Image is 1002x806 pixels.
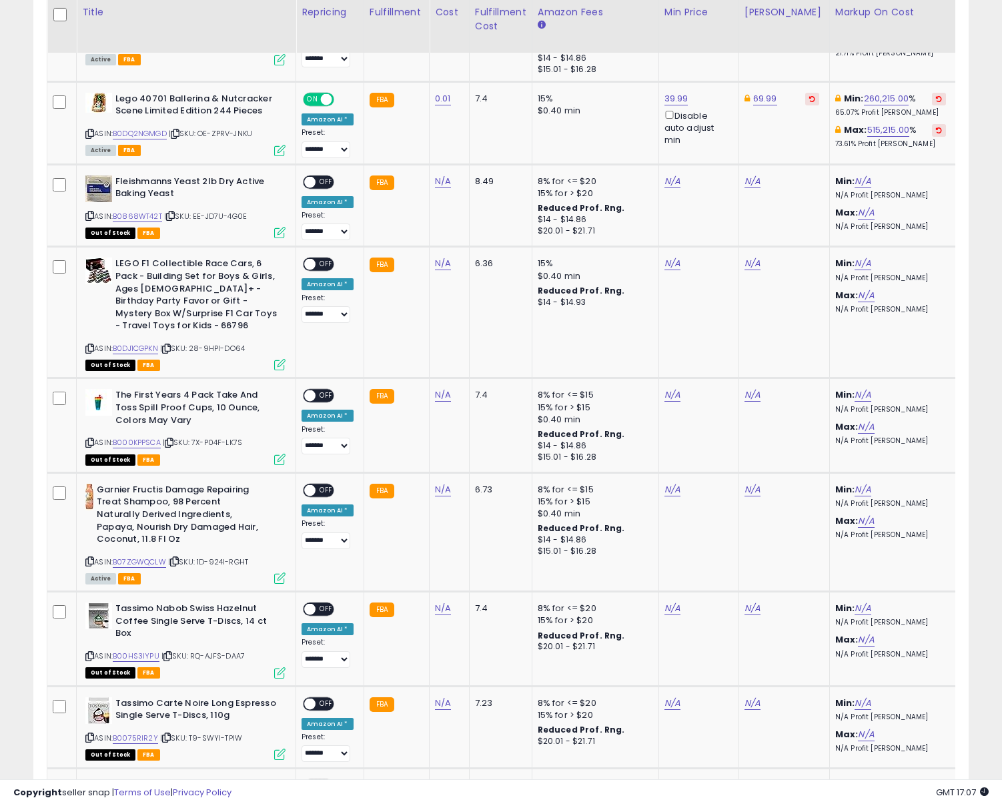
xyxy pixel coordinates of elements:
small: FBA [370,93,394,107]
p: N/A Profit [PERSON_NAME] [835,274,946,283]
div: $20.01 - $21.71 [538,736,648,747]
b: Max: [835,206,859,219]
a: 69.99 [753,92,777,105]
a: N/A [664,602,680,615]
a: N/A [435,483,451,496]
div: 15% for > $20 [538,709,648,721]
span: All listings that are currently out of stock and unavailable for purchase on Amazon [85,360,135,371]
div: 7.4 [475,602,522,615]
span: All listings that are currently out of stock and unavailable for purchase on Amazon [85,749,135,761]
a: N/A [664,175,680,188]
a: 515,215.00 [867,123,910,137]
p: 21.71% Profit [PERSON_NAME] [835,49,946,58]
div: Amazon AI * [302,623,354,635]
img: 31bzc14GFLL._SL40_.jpg [85,389,112,416]
b: LEGO F1 Collectible Race Cars, 6 Pack - Building Set for Boys & Girls, Ages [DEMOGRAPHIC_DATA]+ -... [115,258,278,335]
b: Max: [835,514,859,527]
p: N/A Profit [PERSON_NAME] [835,405,946,414]
div: Amazon AI * [302,196,354,208]
div: 15% for > $20 [538,187,648,199]
b: Reduced Prof. Rng. [538,428,625,440]
div: Amazon AI * [302,278,354,290]
a: Privacy Policy [173,786,231,799]
div: $14 - $14.86 [538,214,648,226]
div: Amazon AI * [302,504,354,516]
a: N/A [858,206,874,220]
span: All listings that are currently out of stock and unavailable for purchase on Amazon [85,454,135,466]
img: 31QJnIDN-jL._SL40_.jpg [85,484,93,510]
span: OFF [316,390,337,402]
div: 8% for <= $15 [538,484,648,496]
div: 8% for <= $15 [538,389,648,401]
b: Min: [835,175,855,187]
div: $15.01 - $16.28 [538,546,648,557]
p: 73.61% Profit [PERSON_NAME] [835,139,946,149]
b: Min: [835,388,855,401]
a: N/A [744,175,761,188]
span: FBA [118,54,141,65]
div: Preset: [302,294,354,324]
a: N/A [435,697,451,710]
b: Reduced Prof. Rng. [538,285,625,296]
a: 0.01 [435,92,451,105]
a: N/A [858,728,874,741]
a: N/A [858,420,874,434]
a: N/A [664,483,680,496]
a: B0075RIR2Y [113,733,158,744]
p: N/A Profit [PERSON_NAME] [835,744,946,753]
div: $0.40 min [538,270,648,282]
span: OFF [316,176,337,187]
i: Revert to store-level Dynamic Max Price [809,95,815,102]
b: Reduced Prof. Rng. [538,522,625,534]
a: N/A [855,697,871,710]
img: 51DuAgeuwZL._SL40_.jpg [85,175,112,202]
div: Preset: [302,128,354,158]
a: B07ZGWQCLW [113,556,166,568]
div: $14 - $14.93 [538,297,648,308]
p: N/A Profit [PERSON_NAME] [835,618,946,627]
div: 8% for <= $20 [538,602,648,615]
a: B0DJ1CGPKN [113,343,158,354]
b: Max: [835,420,859,433]
span: FBA [137,749,160,761]
p: N/A Profit [PERSON_NAME] [835,650,946,659]
img: 41NIHrQ1fNL._SL40_.jpg [85,602,112,629]
small: FBA [370,175,394,190]
img: 413+Of5VmaL._SL40_.jpg [85,697,112,724]
a: N/A [435,602,451,615]
div: 15% for > $20 [538,615,648,627]
span: | SKU: T9-SWYI-TPIW [160,733,242,743]
a: B00HS3IYPU [113,651,159,662]
small: FBA [370,602,394,617]
div: ASIN: [85,93,286,155]
span: OFF [316,259,337,270]
small: FBA [370,697,394,712]
div: $15.01 - $16.28 [538,64,648,75]
div: 8% for <= $20 [538,175,648,187]
i: This overrides the store level max markup for this listing [835,125,841,134]
span: All listings currently available for purchase on Amazon [85,145,116,156]
b: Max: [844,123,867,136]
div: 7.4 [475,93,522,105]
b: Max: [835,289,859,302]
span: FBA [118,573,141,584]
div: Amazon AI * [302,113,354,125]
p: N/A Profit [PERSON_NAME] [835,499,946,508]
i: Revert to store-level Max Markup [936,127,942,133]
a: N/A [858,514,874,528]
div: $20.01 - $21.71 [538,641,648,653]
div: Cost [435,5,464,19]
p: N/A Profit [PERSON_NAME] [835,222,946,232]
i: This overrides the store level min markup for this listing [835,94,841,103]
div: Repricing [302,5,358,19]
a: N/A [855,175,871,188]
b: Min: [844,92,864,105]
div: $14 - $14.86 [538,440,648,452]
b: Lego 40701 Ballerina & Nutcracker Scene Limited Edition 244 Pieces [115,93,278,121]
div: 6.36 [475,258,522,270]
div: seller snap | | [13,787,231,799]
div: 8% for <= $20 [538,697,648,709]
small: FBA [370,258,394,272]
a: N/A [855,483,871,496]
div: 7.4 [475,389,522,401]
